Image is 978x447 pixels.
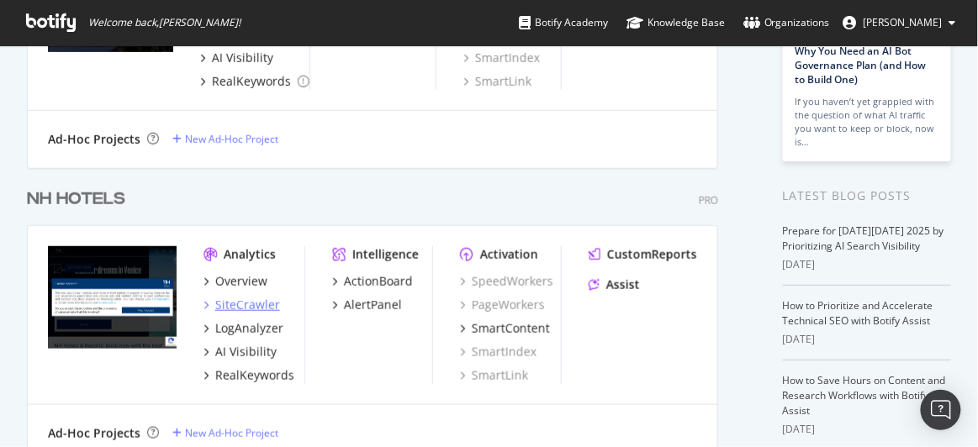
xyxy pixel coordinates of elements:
[204,297,280,313] a: SiteCrawler
[460,273,553,290] a: SpeedWorkers
[204,273,267,290] a: Overview
[200,73,309,90] a: RealKeywords
[460,320,550,337] a: SmartContent
[215,320,283,337] div: LogAnalyzer
[783,332,951,347] div: [DATE]
[344,273,413,290] div: ActionBoard
[212,50,273,66] div: AI Visibility
[783,422,951,437] div: [DATE]
[48,246,177,349] img: www.nh-hotels.com
[783,187,951,205] div: Latest Blog Posts
[215,297,280,313] div: SiteCrawler
[699,193,718,208] div: Pro
[463,50,540,66] a: SmartIndex
[796,95,938,149] div: If you haven’t yet grappled with the question of what AI traffic you want to keep or block, now is…
[172,132,278,146] a: New Ad-Hoc Project
[864,15,943,29] span: Ruth Franco
[332,273,413,290] a: ActionBoard
[606,276,640,293] div: Assist
[88,16,241,29] span: Welcome back, [PERSON_NAME] !
[332,297,402,313] a: AlertPanel
[460,367,528,384] a: SmartLink
[27,187,132,212] a: NH HOTELS
[185,132,278,146] div: New Ad-Hoc Project
[589,276,640,293] a: Assist
[796,44,927,87] a: Why You Need an AI Bot Governance Plan (and How to Build One)
[172,426,278,440] a: New Ad-Hoc Project
[589,246,697,263] a: CustomReports
[212,73,291,90] div: RealKeywords
[215,367,294,384] div: RealKeywords
[352,246,419,263] div: Intelligence
[480,246,538,263] div: Activation
[460,297,545,313] a: PageWorkers
[783,223,944,253] a: Prepare for [DATE][DATE] 2025 by Prioritizing AI Search Visibility
[215,273,267,290] div: Overview
[463,73,531,90] a: SmartLink
[27,187,125,212] div: NH HOTELS
[200,50,273,66] a: AI Visibility
[48,425,140,442] div: Ad-Hoc Projects
[830,9,970,36] button: [PERSON_NAME]
[204,367,294,384] a: RealKeywords
[224,246,276,263] div: Analytics
[472,320,550,337] div: SmartContent
[344,297,402,313] div: AlertPanel
[626,14,725,31] div: Knowledge Base
[460,344,537,360] a: SmartIndex
[519,14,608,31] div: Botify Academy
[204,344,277,360] a: AI Visibility
[743,14,830,31] div: Organizations
[607,246,697,263] div: CustomReports
[48,131,140,148] div: Ad-Hoc Projects
[783,298,933,328] a: How to Prioritize and Accelerate Technical SEO with Botify Assist
[783,257,951,272] div: [DATE]
[204,320,283,337] a: LogAnalyzer
[185,426,278,440] div: New Ad-Hoc Project
[783,373,946,418] a: How to Save Hours on Content and Research Workflows with Botify Assist
[921,390,961,430] div: Open Intercom Messenger
[215,344,277,360] div: AI Visibility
